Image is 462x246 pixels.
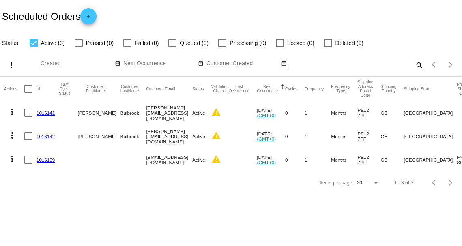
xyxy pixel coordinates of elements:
button: Change sorting for Id [37,86,40,91]
mat-cell: 0 [285,101,305,124]
button: Change sorting for Frequency [305,86,324,91]
mat-cell: PE12 7PF [358,148,381,171]
span: 20 [357,180,362,186]
mat-cell: [DATE] [257,101,285,124]
mat-header-cell: Actions [4,77,24,101]
button: Change sorting for Status [192,86,204,91]
a: (GMT+0) [257,113,276,118]
h2: Scheduled Orders [2,8,97,24]
mat-cell: [GEOGRAPHIC_DATA] [404,124,457,148]
span: Deleted (0) [335,38,363,48]
span: Processing (0) [230,38,266,48]
input: Created [41,60,114,67]
button: Change sorting for CustomerEmail [146,86,175,91]
a: (GMT+0) [257,160,276,165]
button: Change sorting for CustomerFirstName [77,84,113,93]
mat-cell: [PERSON_NAME] [77,101,120,124]
a: 1016141 [37,110,55,116]
button: Next page [443,57,459,73]
span: Active (3) [41,38,65,48]
mat-cell: [PERSON_NAME] [77,124,120,148]
button: Previous page [426,175,443,191]
mat-cell: GB [381,101,404,124]
button: Change sorting for ShippingCountry [381,84,397,93]
mat-icon: more_vert [7,107,17,117]
a: 1016159 [37,157,55,163]
mat-cell: Months [331,148,357,171]
mat-icon: warning [211,131,221,141]
mat-icon: warning [211,107,221,117]
mat-cell: Bulbrook [120,101,146,124]
mat-icon: date_range [281,60,287,67]
mat-cell: [PERSON_NAME][EMAIL_ADDRESS][DOMAIN_NAME] [146,101,192,124]
div: Items per page: [320,180,353,186]
button: Change sorting for Cycles [285,86,297,91]
mat-icon: date_range [198,60,204,67]
mat-cell: 1 [305,124,331,148]
span: Paused (0) [86,38,114,48]
mat-cell: 0 [285,124,305,148]
mat-icon: more_vert [7,130,17,140]
button: Change sorting for LastProcessingCycleId [59,82,70,96]
mat-cell: Bulbrook [120,124,146,148]
mat-select: Items per page: [357,180,380,186]
mat-cell: 1 [305,148,331,171]
button: Change sorting for FrequencyType [331,84,350,93]
mat-cell: [GEOGRAPHIC_DATA] [404,148,457,171]
button: Next page [443,175,459,191]
mat-icon: more_vert [6,60,16,70]
mat-cell: 0 [285,148,305,171]
div: 1 - 3 of 3 [394,180,413,186]
mat-header-cell: Validation Checks [211,77,229,101]
span: Active [192,134,205,139]
input: Customer Created [206,60,279,67]
mat-cell: [DATE] [257,124,285,148]
mat-cell: Months [331,101,357,124]
span: Status: [2,40,20,46]
a: (GMT+0) [257,136,276,141]
mat-cell: 1 [305,101,331,124]
mat-cell: PE12 7PF [358,101,381,124]
mat-icon: add [84,13,93,23]
input: Next Occurrence [123,60,196,67]
mat-cell: PE12 7PF [358,124,381,148]
span: Locked (0) [287,38,314,48]
mat-cell: [GEOGRAPHIC_DATA] [404,101,457,124]
mat-cell: [DATE] [257,148,285,171]
span: Queued (0) [180,38,208,48]
span: Active [192,157,205,163]
button: Change sorting for ShippingState [404,86,430,91]
mat-cell: [EMAIL_ADDRESS][DOMAIN_NAME] [146,148,192,171]
mat-cell: [PERSON_NAME][EMAIL_ADDRESS][DOMAIN_NAME] [146,124,192,148]
mat-cell: Months [331,124,357,148]
span: Failed (0) [135,38,159,48]
a: 1016142 [37,134,55,139]
mat-icon: warning [211,154,221,164]
mat-icon: more_vert [7,154,17,164]
button: Change sorting for LastOccurrenceUtc [229,84,250,93]
mat-cell: GB [381,124,404,148]
button: Change sorting for CustomerLastName [120,84,139,93]
button: Previous page [426,57,443,73]
mat-icon: date_range [115,60,120,67]
button: Change sorting for ShippingPostcode [358,80,374,98]
mat-icon: search [414,59,424,71]
button: Change sorting for NextOccurrenceUtc [257,84,278,93]
span: Active [192,110,205,116]
mat-cell: GB [381,148,404,171]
